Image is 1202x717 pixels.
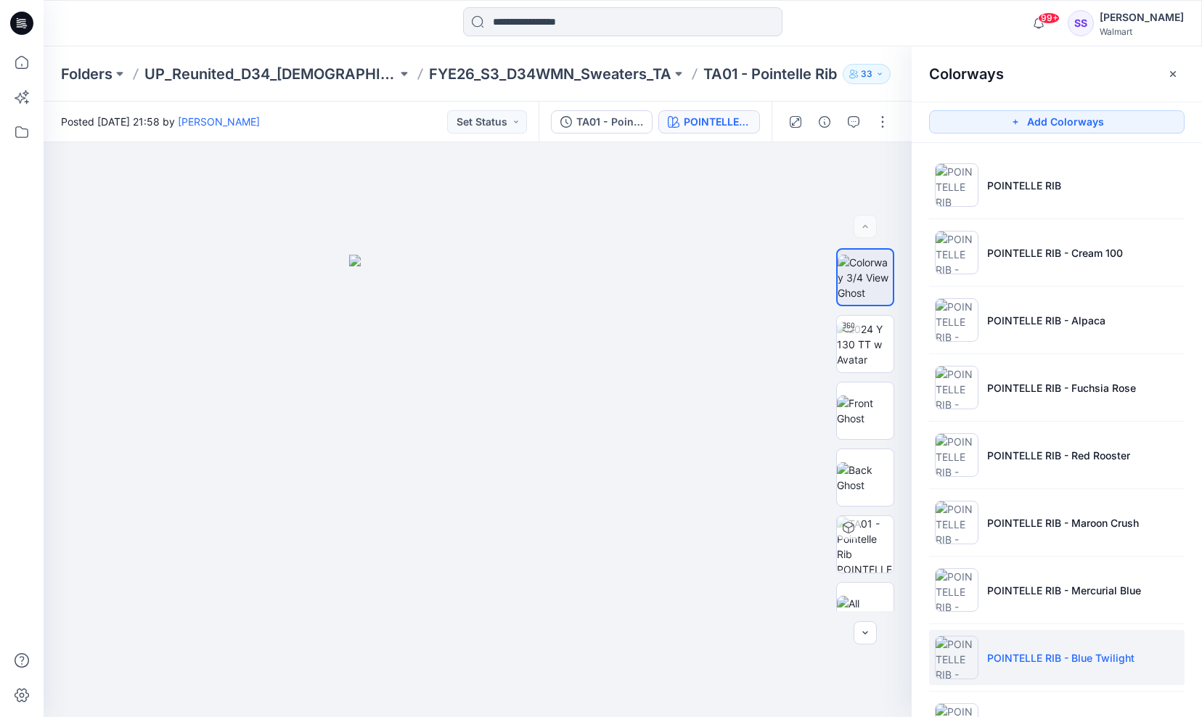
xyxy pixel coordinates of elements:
[551,110,653,134] button: TA01 - Pointelle Rib
[658,110,760,134] button: POINTELLE RIB - Blue Twilight
[987,515,1139,530] p: POINTELLE RIB - Maroon Crush
[935,231,978,274] img: POINTELLE RIB - Cream 100
[987,583,1141,598] p: POINTELLE RIB - Mercurial Blue
[861,66,872,82] p: 33
[1100,26,1184,37] div: Walmart
[935,501,978,544] img: POINTELLE RIB - Maroon Crush
[1038,12,1060,24] span: 99+
[429,64,671,84] a: FYE26_S3_D34WMN_Sweaters_TA
[813,110,836,134] button: Details
[935,636,978,679] img: POINTELLE RIB - Blue Twilight
[935,366,978,409] img: POINTELLE RIB - Fuchsia Rose
[1068,10,1094,36] div: SS
[935,433,978,477] img: POINTELLE RIB - Red Rooster
[837,516,894,573] img: TA01 - Pointelle Rib POINTELLE RIB - Blue Twilight
[929,110,1185,134] button: Add Colorways
[576,114,643,130] div: TA01 - Pointelle Rib
[349,255,606,717] img: eyJhbGciOiJIUzI1NiIsImtpZCI6IjAiLCJzbHQiOiJzZXMiLCJ0eXAiOiJKV1QifQ.eyJkYXRhIjp7InR5cGUiOiJzdG9yYW...
[61,114,260,129] span: Posted [DATE] 21:58 by
[61,64,113,84] a: Folders
[987,245,1123,261] p: POINTELLE RIB - Cream 100
[837,396,894,426] img: Front Ghost
[935,163,978,207] img: POINTELLE RIB
[843,64,891,84] button: 33
[144,64,397,84] a: UP_Reunited_D34_[DEMOGRAPHIC_DATA] Sweaters
[837,321,894,367] img: 2024 Y 130 TT w Avatar
[987,650,1134,665] p: POINTELLE RIB - Blue Twilight
[929,65,1004,83] h2: Colorways
[987,178,1061,193] p: POINTELLE RIB
[987,448,1130,463] p: POINTELLE RIB - Red Rooster
[837,596,894,626] img: All colorways
[935,568,978,612] img: POINTELLE RIB - Mercurial Blue
[935,298,978,342] img: POINTELLE RIB - Alpaca
[987,313,1105,328] p: POINTELLE RIB - Alpaca
[684,114,751,130] div: POINTELLE RIB - Blue Twilight
[703,64,837,84] p: TA01 - Pointelle Rib
[987,380,1136,396] p: POINTELLE RIB - Fuchsia Rose
[837,462,894,493] img: Back Ghost
[178,115,260,128] a: [PERSON_NAME]
[1100,9,1184,26] div: [PERSON_NAME]
[838,255,893,300] img: Colorway 3/4 View Ghost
